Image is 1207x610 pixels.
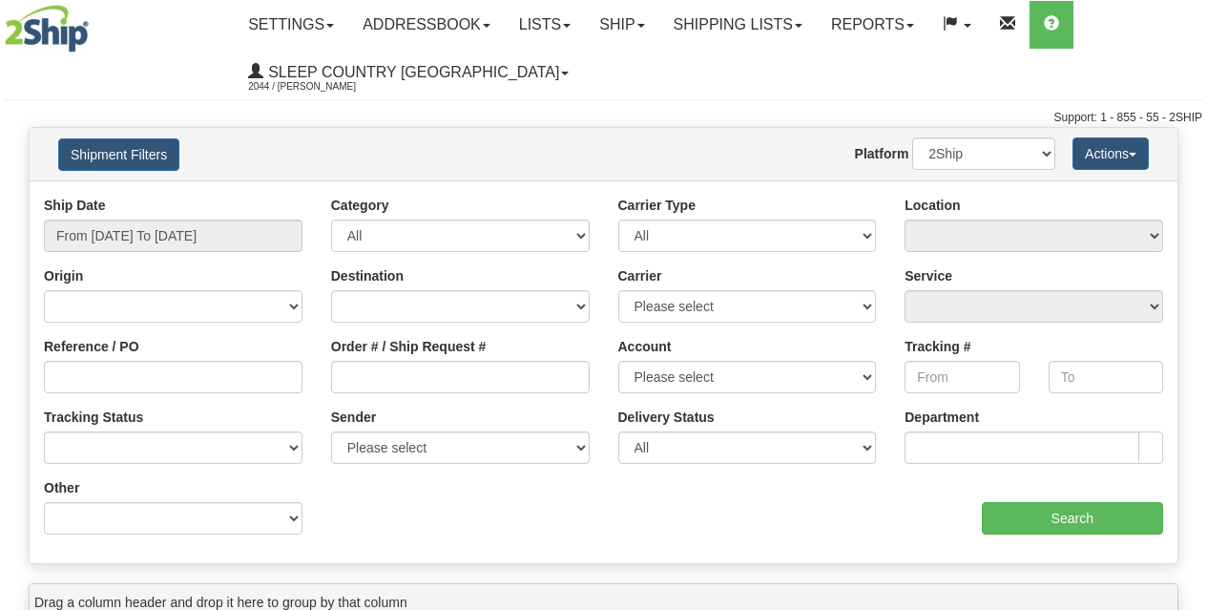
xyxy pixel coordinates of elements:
iframe: chat widget [1163,207,1205,402]
label: Platform [855,144,909,163]
label: Sender [331,408,376,427]
input: From [905,361,1019,393]
label: Ship Date [44,196,106,215]
label: Carrier [618,266,662,285]
label: Order # / Ship Request # [331,337,487,356]
label: Department [905,408,979,427]
span: 2044 / [PERSON_NAME] [248,77,391,96]
input: Search [982,502,1164,535]
label: Location [905,196,960,215]
span: Sleep Country [GEOGRAPHIC_DATA] [263,64,559,80]
button: Shipment Filters [58,138,179,171]
a: Addressbook [348,1,505,49]
label: Tracking Status [44,408,143,427]
button: Actions [1072,137,1149,170]
a: Lists [505,1,585,49]
label: Carrier Type [618,196,696,215]
label: Origin [44,266,83,285]
label: Delivery Status [618,408,715,427]
a: Settings [234,1,348,49]
a: Shipping lists [659,1,817,49]
label: Category [331,196,389,215]
label: Reference / PO [44,337,139,356]
label: Service [905,266,952,285]
input: To [1049,361,1163,393]
label: Other [44,478,79,497]
label: Destination [331,266,404,285]
a: Ship [585,1,658,49]
div: Support: 1 - 855 - 55 - 2SHIP [5,110,1202,126]
label: Tracking # [905,337,970,356]
img: logo2044.jpg [5,5,89,53]
a: Reports [817,1,928,49]
a: Sleep Country [GEOGRAPHIC_DATA] 2044 / [PERSON_NAME] [234,49,583,96]
label: Account [618,337,672,356]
